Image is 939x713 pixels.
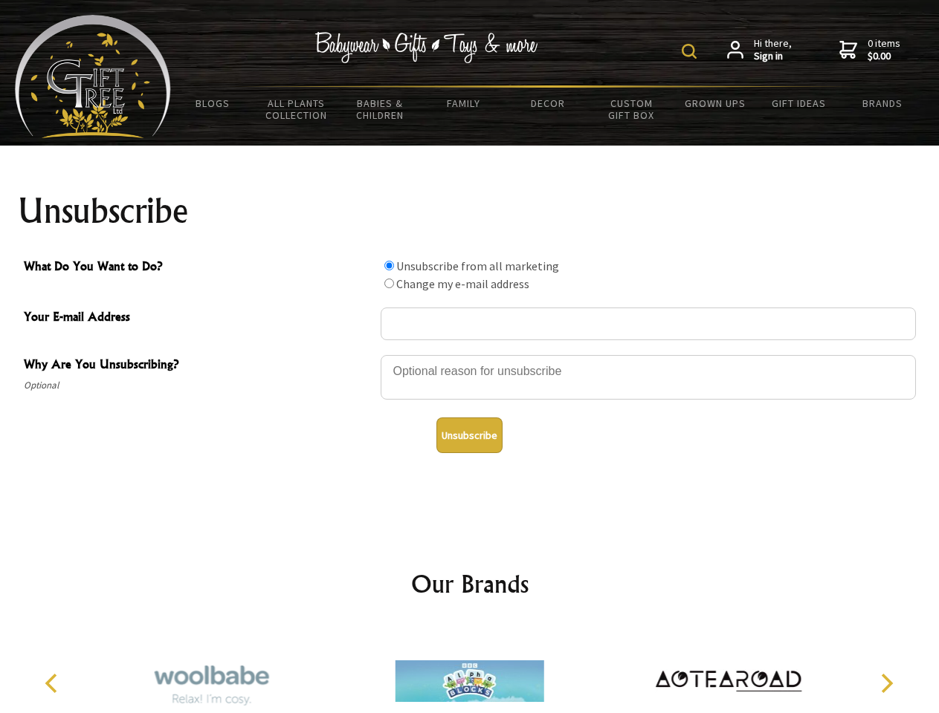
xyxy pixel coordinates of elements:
[396,276,529,291] label: Change my e-mail address
[727,37,792,63] a: Hi there,Sign in
[757,88,841,119] a: Gift Ideas
[590,88,674,131] a: Custom Gift Box
[171,88,255,119] a: BLOGS
[868,36,900,63] span: 0 items
[839,37,900,63] a: 0 items$0.00
[384,279,394,288] input: What Do You Want to Do?
[24,257,373,279] span: What Do You Want to Do?
[338,88,422,131] a: Babies & Children
[384,261,394,270] input: What Do You Want to Do?
[15,15,171,138] img: Babyware - Gifts - Toys and more...
[381,355,916,400] textarea: Why Are You Unsubscribing?
[24,355,373,377] span: Why Are You Unsubscribing?
[868,50,900,63] strong: $0.00
[841,88,925,119] a: Brands
[754,37,792,63] span: Hi there,
[24,377,373,394] span: Optional
[436,417,503,453] button: Unsubscribe
[422,88,506,119] a: Family
[315,32,538,63] img: Babywear - Gifts - Toys & more
[381,307,916,340] input: Your E-mail Address
[682,44,697,59] img: product search
[255,88,339,131] a: All Plants Collection
[30,566,910,602] h2: Our Brands
[24,307,373,329] span: Your E-mail Address
[506,88,590,119] a: Decor
[18,193,922,229] h1: Unsubscribe
[37,667,70,700] button: Previous
[396,258,559,273] label: Unsubscribe from all marketing
[754,50,792,63] strong: Sign in
[870,667,903,700] button: Next
[673,88,757,119] a: Grown Ups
